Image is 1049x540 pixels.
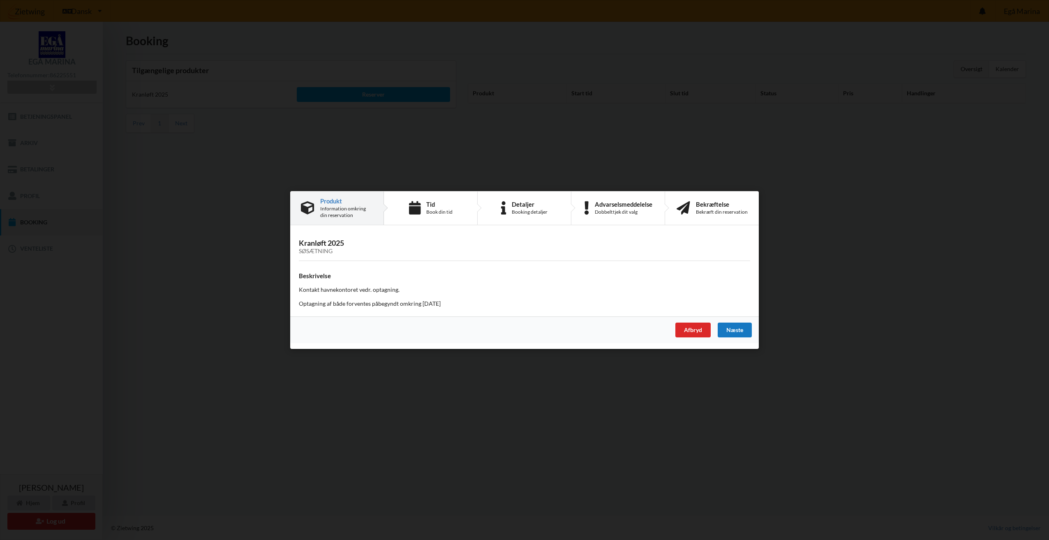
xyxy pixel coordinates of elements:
[299,300,750,308] p: Optagning af både forventes påbegyndt omkring [DATE]
[426,209,453,215] div: Book din tid
[299,238,750,255] h3: Kranløft 2025
[426,201,453,208] div: Tid
[299,272,750,280] h4: Beskrivelse
[595,209,652,215] div: Dobbelttjek dit valg
[675,323,711,337] div: Afbryd
[718,323,752,337] div: Næste
[299,286,750,294] p: Kontakt havnekontoret vedr. optagning.
[512,209,548,215] div: Booking detaljer
[512,201,548,208] div: Detaljer
[696,201,748,208] div: Bekræftelse
[320,198,373,204] div: Produkt
[696,209,748,215] div: Bekræft din reservation
[595,201,652,208] div: Advarselsmeddelelse
[299,248,750,255] div: Søsætning
[320,205,373,219] div: Information omkring din reservation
